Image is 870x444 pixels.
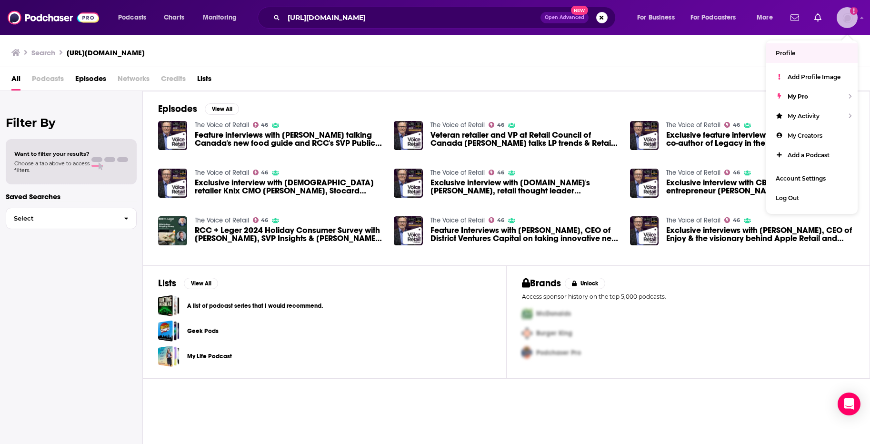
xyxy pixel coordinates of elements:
[518,304,536,323] img: First Pro Logo
[430,216,485,224] a: The Voice of Retail
[14,160,90,173] span: Choose a tab above to access filters.
[430,131,619,147] a: Veteran retailer and VP at Retail Council of Canada Sonny Brar talks LP trends & Retail Secure, a...
[788,132,822,139] span: My Creators
[536,310,571,318] span: McDonalds
[195,121,249,129] a: The Voice of Retail
[394,216,423,245] img: Feature Interviews with Arlene Dickinson, CEO of District Ventures Capital on taking innovative n...
[161,71,186,91] span: Credits
[67,48,145,57] h3: [URL][DOMAIN_NAME]
[430,121,485,129] a: The Voice of Retail
[837,7,858,28] img: User Profile
[187,301,323,311] a: A list of podcast series that I would recommend.
[118,71,150,91] span: Networks
[430,179,619,195] a: Exclusive interview with SPUD.ca's Peter van Stolk, retail thought leader Tony Chapman and RCC's ...
[545,15,584,20] span: Open Advanced
[630,121,659,150] img: Exclusive feature interview with Mark Miller, co-author of Legacy in the Making, and Marc Fortin,...
[666,131,854,147] span: Exclusive feature interview with [PERSON_NAME], co-author of Legacy in the Making, and [PERSON_NA...
[32,71,64,91] span: Podcasts
[11,71,20,91] a: All
[158,295,180,316] a: A list of podcast series that I would recommend.
[776,50,795,57] span: Profile
[164,11,184,24] span: Charts
[666,179,854,195] span: Exclusive interview with CBC Dragon and veteran entrepreneur [PERSON_NAME] from [GEOGRAPHIC_DATA]...
[187,351,232,362] a: My Life Podcast
[8,9,99,27] img: Podchaser - Follow, Share and Rate Podcasts
[630,169,659,198] img: Exclusive interview with CBC Dragon and veteran entrepreneur Vince Guzzo from Montreal, and RCC B...
[205,103,239,115] button: View All
[766,40,858,214] ul: Show profile menu
[540,12,589,23] button: Open AdvancedNew
[195,226,383,242] a: RCC + Leger 2024 Holiday Consumer Survey with Luc Dumont, SVP Insights & Adrian Bachmann, AVP, Le...
[196,10,249,25] button: open menu
[158,121,187,150] img: Feature interviews with Dr. Sylvain Charlebois talking Canada's new food guide and RCC's SVP Publ...
[757,11,773,24] span: More
[766,169,858,188] a: Account Settings
[394,121,423,150] a: Veteran retailer and VP at Retail Council of Canada Sonny Brar talks LP trends & Retail Secure, a...
[6,192,137,201] p: Saved Searches
[197,71,211,91] a: Lists
[253,122,269,128] a: 46
[158,10,190,25] a: Charts
[394,169,423,198] img: Exclusive interview with SPUD.ca's Peter van Stolk, retail thought leader Tony Chapman and RCC's ...
[788,112,820,120] span: My Activity
[787,10,803,26] a: Show notifications dropdown
[850,7,858,15] svg: Add a profile image
[666,121,720,129] a: The Voice of Retail
[195,179,383,195] span: Exclusive interview with [DEMOGRAPHIC_DATA] retailer Knix CMO [PERSON_NAME], Stocard Managing Dir...
[430,169,485,177] a: The Voice of Retail
[630,10,687,25] button: open menu
[766,145,858,165] a: Add a Podcast
[14,151,90,157] span: Want to filter your results?
[195,179,383,195] a: Exclusive interview with Canadian retailer Knix CMO Danielle Brown, Stocard Managing Director Jes...
[158,320,180,342] a: Geek Pods
[518,323,536,343] img: Second Pro Logo
[565,278,605,289] button: Unlock
[267,7,625,29] div: Search podcasts, credits, & more...
[430,131,619,147] span: Veteran retailer and VP at Retail Council of Canada [PERSON_NAME] talks LP trends & Retail Secure...
[522,293,855,300] p: Access sponsor history on the top 5,000 podcasts.
[118,11,146,24] span: Podcasts
[75,71,106,91] a: Episodes
[837,7,858,28] span: Logged in as patiencebaldacci
[261,123,268,127] span: 46
[497,218,504,222] span: 46
[522,277,561,289] h2: Brands
[489,217,504,223] a: 46
[724,170,740,175] a: 46
[666,216,720,224] a: The Voice of Retail
[489,170,504,175] a: 46
[31,48,55,57] h3: Search
[184,278,218,289] button: View All
[571,6,588,15] span: New
[195,216,249,224] a: The Voice of Retail
[203,11,237,24] span: Monitoring
[788,73,840,81] span: Add Profile Image
[158,277,218,289] a: ListsView All
[6,215,116,222] span: Select
[253,170,269,175] a: 46
[750,10,785,25] button: open menu
[158,345,180,367] a: My Life Podcast
[630,216,659,245] img: Exclusive interviews with Ron Johnson, CEO of Enjoy & the visionary behind Apple Retail and Ron T...
[195,131,383,147] span: Feature interviews with [PERSON_NAME] talking Canada's new food guide and RCC's SVP Public Affair...
[536,329,572,337] span: Burger King
[766,67,858,87] a: Add Profile Image
[788,151,830,159] span: Add a Podcast
[430,179,619,195] span: Exclusive interview with [DOMAIN_NAME]'s [PERSON_NAME], retail thought leader [PERSON_NAME] and R...
[6,116,137,130] h2: Filter By
[111,10,159,25] button: open menu
[518,343,536,363] img: Third Pro Logo
[690,11,736,24] span: For Podcasters
[489,122,504,128] a: 46
[284,10,540,25] input: Search podcasts, credits, & more...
